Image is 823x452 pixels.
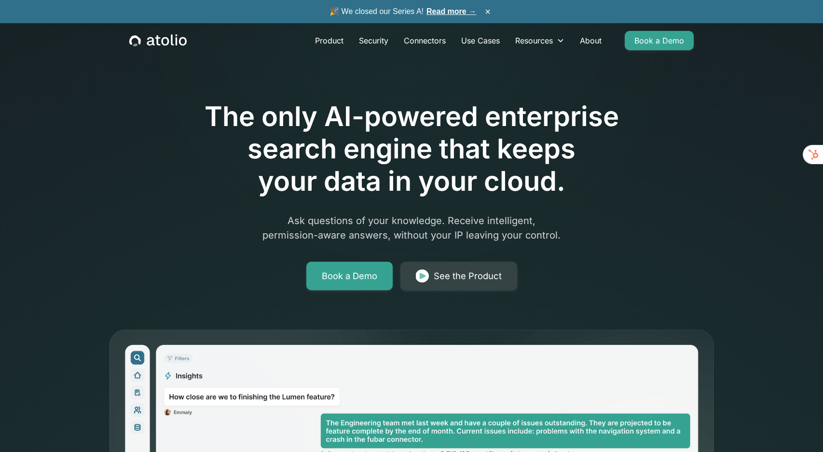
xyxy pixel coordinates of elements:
[400,262,517,291] a: See the Product
[396,31,453,50] a: Connectors
[453,31,508,50] a: Use Cases
[165,100,658,198] h1: The only AI-powered enterprise search engine that keeps your data in your cloud.
[307,31,351,50] a: Product
[306,262,393,291] a: Book a Demo
[426,7,476,15] a: Read more →
[508,31,572,50] div: Resources
[434,269,502,283] div: See the Product
[226,213,597,242] p: Ask questions of your knowledge. Receive intelligent, permission-aware answers, without your IP l...
[572,31,609,50] a: About
[129,34,187,47] a: home
[482,6,494,17] button: ×
[515,35,553,46] div: Resources
[329,6,476,17] span: 🎉 We closed our Series A!
[351,31,396,50] a: Security
[625,31,694,50] a: Book a Demo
